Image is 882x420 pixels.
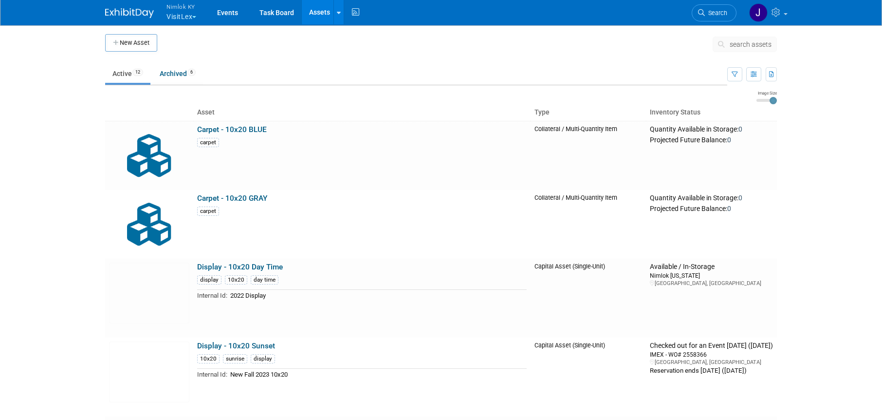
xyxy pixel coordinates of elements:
[650,366,773,375] div: Reservation ends [DATE] ([DATE])
[197,138,219,147] div: carpet
[187,69,196,76] span: 6
[713,37,777,52] button: search assets
[650,271,773,280] div: Nimlok [US_STATE]
[650,203,773,213] div: Projected Future Balance:
[225,275,247,285] div: 10x20
[650,280,773,287] div: [GEOGRAPHIC_DATA], [GEOGRAPHIC_DATA]
[705,9,727,17] span: Search
[738,125,742,133] span: 0
[193,104,531,121] th: Asset
[227,290,527,301] td: 2022 Display
[197,342,275,350] a: Display - 10x20 Sunset
[650,350,773,359] div: IMEX - WO# 2558366
[197,194,267,203] a: Carpet - 10x20 GRAY
[650,194,773,203] div: Quantity Available in Storage:
[738,194,742,202] span: 0
[109,194,189,255] img: Collateral-Icon-2.png
[692,4,736,21] a: Search
[105,64,150,83] a: Active12
[531,104,646,121] th: Type
[197,125,267,134] a: Carpet - 10x20 BLUE
[650,134,773,145] div: Projected Future Balance:
[749,3,768,22] img: Jamie Dunn
[531,121,646,190] td: Collateral / Multi-Quantity Item
[650,125,773,134] div: Quantity Available in Storage:
[105,8,154,18] img: ExhibitDay
[132,69,143,76] span: 12
[197,369,227,380] td: Internal Id:
[105,34,157,52] button: New Asset
[197,207,219,216] div: carpet
[650,359,773,366] div: [GEOGRAPHIC_DATA], [GEOGRAPHIC_DATA]
[251,354,275,363] div: display
[531,338,646,417] td: Capital Asset (Single-Unit)
[197,290,227,301] td: Internal Id:
[531,259,646,338] td: Capital Asset (Single-Unit)
[227,369,527,380] td: New Fall 2023 10x20
[197,263,283,271] a: Display - 10x20 Day Time
[166,1,196,12] span: Nimlok KY
[727,205,731,212] span: 0
[197,354,220,363] div: 10x20
[251,275,278,285] div: day time
[109,125,189,186] img: Collateral-Icon-2.png
[727,136,731,144] span: 0
[223,354,247,363] div: sunrise
[531,190,646,259] td: Collateral / Multi-Quantity Item
[197,275,221,285] div: display
[650,263,773,271] div: Available / In-Storage
[756,90,777,96] div: Image Size
[650,342,773,350] div: Checked out for an Event [DATE] ([DATE])
[730,40,772,48] span: search assets
[152,64,203,83] a: Archived6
